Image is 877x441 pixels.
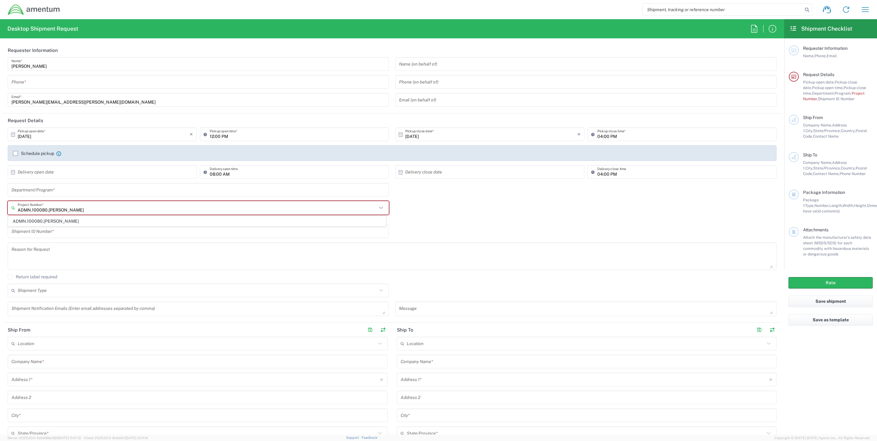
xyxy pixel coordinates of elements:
[577,129,581,139] i: ×
[803,198,819,208] span: Package 1:
[8,274,57,279] label: Return label required
[815,203,829,208] span: Number,
[813,166,841,170] span: State/Province,
[841,166,856,170] span: Country,
[803,190,845,195] span: Package Information
[13,151,54,156] label: Schedule pickup
[827,54,837,58] span: Email
[7,4,60,15] img: dyncorp
[803,227,828,232] span: Attachments
[813,134,839,139] span: Contact Name
[803,123,832,127] span: Company Name,
[843,203,854,208] span: Width,
[789,277,873,289] button: Rate
[803,235,871,256] span: Attach the manufacturer’s safety data sheet (MSDS/SDS) for each commodity with hazardous material...
[803,54,815,58] span: Name,
[803,160,832,165] span: Company Name,
[840,171,866,176] span: Phone Number
[806,166,813,170] span: City,
[813,171,840,176] span: Contact Name,
[789,296,873,307] button: Save shipment
[8,118,43,124] h2: Request Details
[805,203,815,208] span: Type,
[803,72,834,77] span: Request Details
[126,436,148,440] span: [DATE] 12:11:14
[790,25,852,32] h2: Shipment Checklist
[8,327,30,333] h2: Ship From
[643,4,803,15] input: Shipment, tracking or reference number
[362,436,377,439] a: Feedback
[812,91,852,96] span: Department/Program,
[818,96,855,101] span: Shipment ID Number
[58,436,81,440] span: [DATE] 11:47:12
[854,203,867,208] span: Height,
[803,115,823,120] span: Ship From
[841,128,856,133] span: Country,
[346,436,362,439] a: Support
[813,128,841,133] span: State/Province,
[803,152,817,157] span: Ship To
[8,215,389,220] div: This field is required
[803,80,835,84] span: Pickup open date,
[8,47,58,54] h2: Requester Information
[7,436,81,440] span: Server: 2025.20.0-5efa686e39f
[789,314,873,326] button: Save as template
[803,46,848,51] span: Requester Information
[397,327,413,333] h2: Ship To
[829,203,843,208] span: Length,
[8,216,386,226] span: ADMN.100080.[PERSON_NAME]
[84,436,148,440] span: Client: 2025.20.0-8c6e0cf
[190,129,193,139] i: ×
[774,435,870,441] span: Copyright © [DATE]-[DATE] Agistix Inc., All Rights Reserved
[812,85,844,90] span: Pickup open time,
[815,54,827,58] span: Phone,
[7,25,78,32] h2: Desktop Shipment Request
[806,128,813,133] span: City,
